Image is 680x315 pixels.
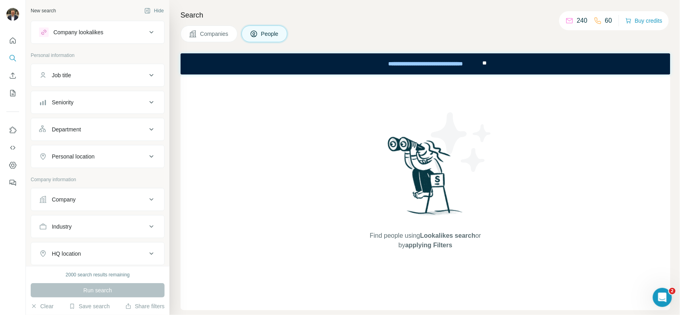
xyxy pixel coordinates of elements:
[31,52,165,59] p: Personal information
[6,8,19,21] img: Avatar
[426,106,497,178] img: Surfe Illustration - Stars
[362,231,489,250] span: Find people using or by
[605,16,612,25] p: 60
[31,147,164,166] button: Personal location
[125,302,165,310] button: Share filters
[669,288,676,294] span: 2
[52,153,94,160] div: Personal location
[52,98,73,106] div: Seniority
[31,217,164,236] button: Industry
[69,302,110,310] button: Save search
[384,135,467,223] img: Surfe Illustration - Woman searching with binoculars
[52,196,76,203] div: Company
[31,7,56,14] div: New search
[31,93,164,112] button: Seniority
[52,125,81,133] div: Department
[53,28,103,36] div: Company lookalikes
[181,53,670,74] iframe: Banner
[625,15,662,26] button: Buy credits
[6,68,19,83] button: Enrich CSV
[31,23,164,42] button: Company lookalikes
[31,176,165,183] p: Company information
[6,123,19,137] button: Use Surfe on LinkedIn
[139,5,169,17] button: Hide
[6,176,19,190] button: Feedback
[31,120,164,139] button: Department
[577,16,588,25] p: 240
[6,86,19,100] button: My lists
[405,242,452,248] span: applying Filters
[420,232,476,239] span: Lookalikes search
[66,271,130,278] div: 2000 search results remaining
[52,250,81,258] div: HQ location
[6,33,19,48] button: Quick start
[653,288,672,307] iframe: Intercom live chat
[261,30,279,38] span: People
[31,244,164,263] button: HQ location
[31,66,164,85] button: Job title
[6,51,19,65] button: Search
[200,30,229,38] span: Companies
[31,302,53,310] button: Clear
[52,223,72,231] div: Industry
[181,10,670,21] h4: Search
[6,141,19,155] button: Use Surfe API
[6,158,19,172] button: Dashboard
[52,71,71,79] div: Job title
[31,190,164,209] button: Company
